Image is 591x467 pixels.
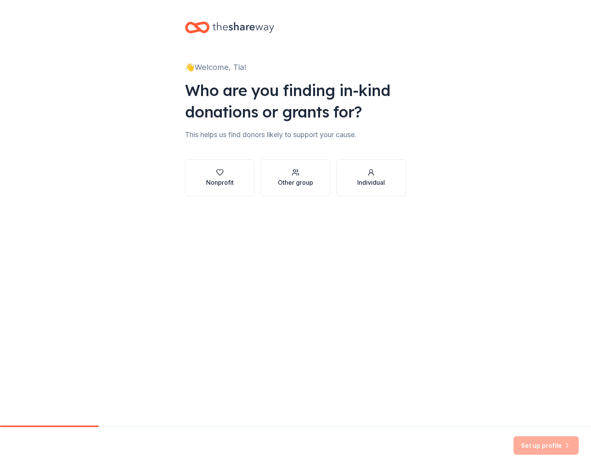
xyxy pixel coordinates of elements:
[185,159,254,196] button: Nonprofit
[185,79,406,123] div: Who are you finding in-kind donations or grants for?
[185,129,406,141] div: This helps us find donors likely to support your cause.
[206,178,234,187] div: Nonprofit
[337,159,406,196] button: Individual
[185,61,406,73] div: 👋 Welcome, Tia!
[278,178,313,187] div: Other group
[261,159,330,196] button: Other group
[357,178,385,187] div: Individual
